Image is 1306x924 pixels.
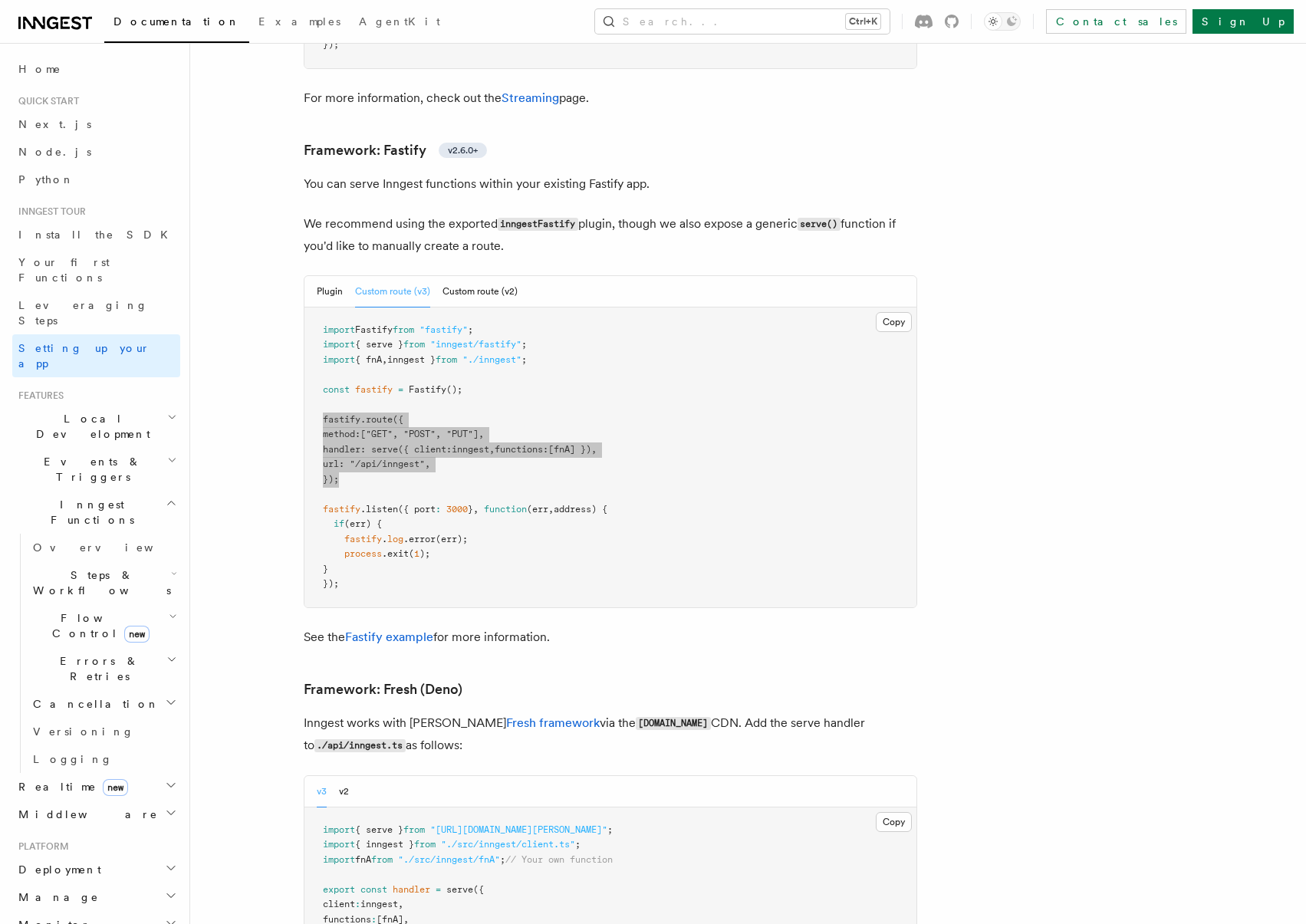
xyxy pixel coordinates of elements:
button: Errors & Retries [27,647,180,690]
span: "GET" [366,429,393,439]
a: Setting up your app [12,334,180,377]
span: const [360,884,387,895]
span: from [371,854,393,865]
span: "./inngest" [462,354,521,365]
span: (); [446,384,462,395]
button: Manage [12,883,180,911]
span: "/api/inngest" [350,459,425,469]
span: from [403,339,425,350]
span: fnA [355,854,371,865]
span: const [323,384,350,395]
span: import [323,339,355,350]
span: import [323,824,355,835]
button: Copy [876,312,912,332]
span: } [323,564,328,574]
span: Your first Functions [18,256,110,284]
span: ({ [393,414,403,425]
button: Custom route (v2) [442,276,518,307]
span: Documentation [113,15,240,28]
span: Middleware [12,807,158,822]
span: Overview [33,541,191,554]
span: fastify [323,414,360,425]
span: inngest [452,444,489,455]
p: See the for more information. [304,626,917,648]
a: Node.js [12,138,180,166]
span: Deployment [12,862,101,877]
span: address) { [554,504,607,515]
a: Install the SDK [12,221,180,248]
button: Custom route (v3) [355,276,430,307]
span: new [124,626,150,643]
span: functions [495,444,543,455]
span: Home [18,61,61,77]
a: Python [12,166,180,193]
span: { serve } [355,339,403,350]
span: Manage [12,889,99,905]
p: You can serve Inngest functions within your existing Fastify app. [304,173,917,195]
span: , [473,504,479,515]
span: { inngest } [355,839,414,850]
a: Framework: Fresh (Deno) [304,679,462,700]
span: , [591,444,597,455]
a: Home [12,55,180,83]
span: from [436,354,457,365]
code: inngestFastify [498,218,578,231]
span: serve [446,884,473,895]
span: import [323,839,355,850]
p: Inngest works with [PERSON_NAME] via the CDN. Add the serve handler to as follows: [304,712,917,757]
span: Install the SDK [18,229,177,241]
span: : [355,899,360,909]
a: Framework: Fastifyv2.6.0+ [304,140,487,161]
span: ; [575,839,581,850]
span: Local Development [12,411,167,442]
span: Events & Triggers [12,454,167,485]
code: ./api/inngest.ts [314,739,406,752]
a: Fresh framework [506,715,600,730]
p: We recommend using the exported plugin, though we also expose a generic function if you'd like to... [304,213,917,257]
span: process [344,548,382,559]
span: log [387,534,403,544]
button: Cancellation [27,690,180,718]
button: Search...Ctrl+K [595,9,890,34]
span: }); [323,39,339,50]
span: inngest } [387,354,436,365]
button: Flow Controlnew [27,604,180,647]
button: Copy [876,812,912,832]
span: : [360,444,366,455]
span: "[URL][DOMAIN_NAME][PERSON_NAME]" [430,824,607,835]
span: , [436,429,441,439]
span: Quick start [12,95,79,107]
span: { serve } [355,824,403,835]
span: fastify [344,534,382,544]
span: export [323,884,355,895]
span: ({ client [398,444,446,455]
span: : [446,444,452,455]
div: Inngest Functions [12,534,180,773]
span: Leveraging Steps [18,299,148,327]
span: Examples [258,15,340,28]
span: ( [409,548,414,559]
a: Overview [27,534,180,561]
span: Steps & Workflows [27,567,171,598]
span: }); [323,474,339,485]
p: For more information, check out the page. [304,87,917,109]
a: Your first Functions [12,248,180,291]
span: : [543,444,548,455]
a: Logging [27,745,180,773]
span: Features [12,390,64,402]
span: Realtime [12,779,128,794]
a: Examples [249,5,350,41]
span: .exit [382,548,409,559]
span: ] [473,429,479,439]
span: [ [360,429,366,439]
span: from [403,824,425,835]
a: Fastify example [345,630,433,644]
span: { fnA [355,354,382,365]
span: new [103,779,128,796]
kbd: Ctrl+K [846,14,880,29]
span: v2.6.0+ [448,144,478,156]
span: , [548,504,554,515]
span: : [339,459,344,469]
span: import [323,354,355,365]
span: handler [393,884,430,895]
